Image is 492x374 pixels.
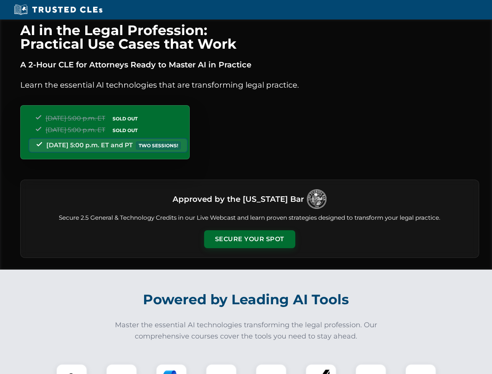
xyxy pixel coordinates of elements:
img: Trusted CLEs [12,4,105,16]
span: [DATE] 5:00 p.m. ET [46,115,105,122]
button: Secure Your Spot [204,230,295,248]
h2: Powered by Leading AI Tools [30,286,462,313]
span: SOLD OUT [110,126,140,134]
p: Learn the essential AI technologies that are transforming legal practice. [20,79,479,91]
p: A 2-Hour CLE for Attorneys Ready to Master AI in Practice [20,58,479,71]
h3: Approved by the [US_STATE] Bar [173,192,304,206]
img: Logo [307,189,326,209]
span: [DATE] 5:00 p.m. ET [46,126,105,134]
p: Secure 2.5 General & Technology Credits in our Live Webcast and learn proven strategies designed ... [30,213,469,222]
h1: AI in the Legal Profession: Practical Use Cases that Work [20,23,479,51]
span: SOLD OUT [110,115,140,123]
p: Master the essential AI technologies transforming the legal profession. Our comprehensive courses... [110,319,383,342]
